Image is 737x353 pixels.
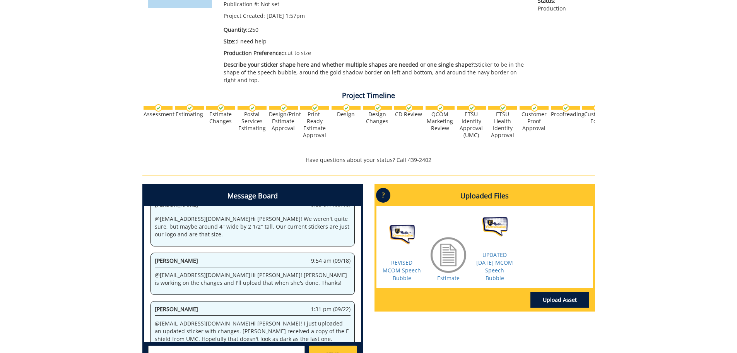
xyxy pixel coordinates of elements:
[269,111,298,132] div: Design/Print Estimate Approval
[437,274,460,282] a: Estimate
[206,111,235,125] div: Estimate Changes
[224,0,259,8] span: Publication #:
[562,104,569,112] img: checkmark
[376,188,390,203] p: ?
[593,104,601,112] img: checkmark
[520,111,549,132] div: Customer Proof Approval
[363,111,392,125] div: Design Changes
[175,111,204,118] div: Estimating
[267,12,305,19] span: [DATE] 1:57pm
[394,111,423,118] div: CD Review
[144,111,173,118] div: Assessment
[405,104,413,112] img: checkmark
[300,111,329,139] div: Print-Ready Estimate Approval
[155,104,162,112] img: checkmark
[217,104,225,112] img: checkmark
[142,92,595,100] h4: Project Timeline
[530,292,589,308] a: Upload Asset
[499,104,507,112] img: checkmark
[383,259,421,282] a: REVISED MCOM Speech Bubble
[186,104,193,112] img: checkmark
[332,111,361,118] div: Design
[311,104,319,112] img: checkmark
[488,111,517,139] div: ETSU Health Identity Approval
[476,251,513,282] a: UPDATED [DATE] MCOM Speech Bubble
[224,61,527,84] p: Sticker to be in the shape of the speech bubble, around the gold shadow border on left and bottom...
[144,186,361,206] h4: Message Board
[224,12,265,19] span: Project Created:
[551,111,580,118] div: Proofreading
[155,320,351,351] p: @ [EMAIL_ADDRESS][DOMAIN_NAME] Hi [PERSON_NAME]! I just uploaded an updated sticker with changes....
[224,26,527,34] p: 250
[261,0,279,8] span: Not set
[155,305,198,313] span: [PERSON_NAME]
[224,26,249,33] span: Quantity::
[224,38,527,45] p: I need help
[437,104,444,112] img: checkmark
[142,156,595,164] p: Have questions about your status? Call 439-2402
[155,271,351,287] p: @ [EMAIL_ADDRESS][DOMAIN_NAME] Hi [PERSON_NAME]! [PERSON_NAME] is working on the changes and I'll...
[376,186,593,206] h4: Uploaded Files
[426,111,455,132] div: QCOM Marketing Review
[155,215,351,238] p: @ [EMAIL_ADDRESS][DOMAIN_NAME] Hi [PERSON_NAME]! We weren't quite sure, but maybe around 4" wide ...
[224,38,237,45] span: Size::
[582,111,611,125] div: Customer Edits
[224,49,527,57] p: cut to size
[311,257,351,265] span: 9:54 am (09/18)
[238,111,267,132] div: Postal Services Estimating
[280,104,287,112] img: checkmark
[457,111,486,139] div: ETSU Identity Approval (UMC)
[343,104,350,112] img: checkmark
[468,104,475,112] img: checkmark
[224,61,475,68] span: Describe your sticker shape here and whether multiple shapes are needed or one single shape?:
[155,257,198,264] span: [PERSON_NAME]
[531,104,538,112] img: checkmark
[311,305,351,313] span: 1:31 pm (09/22)
[249,104,256,112] img: checkmark
[374,104,381,112] img: checkmark
[224,49,285,57] span: Production Preference::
